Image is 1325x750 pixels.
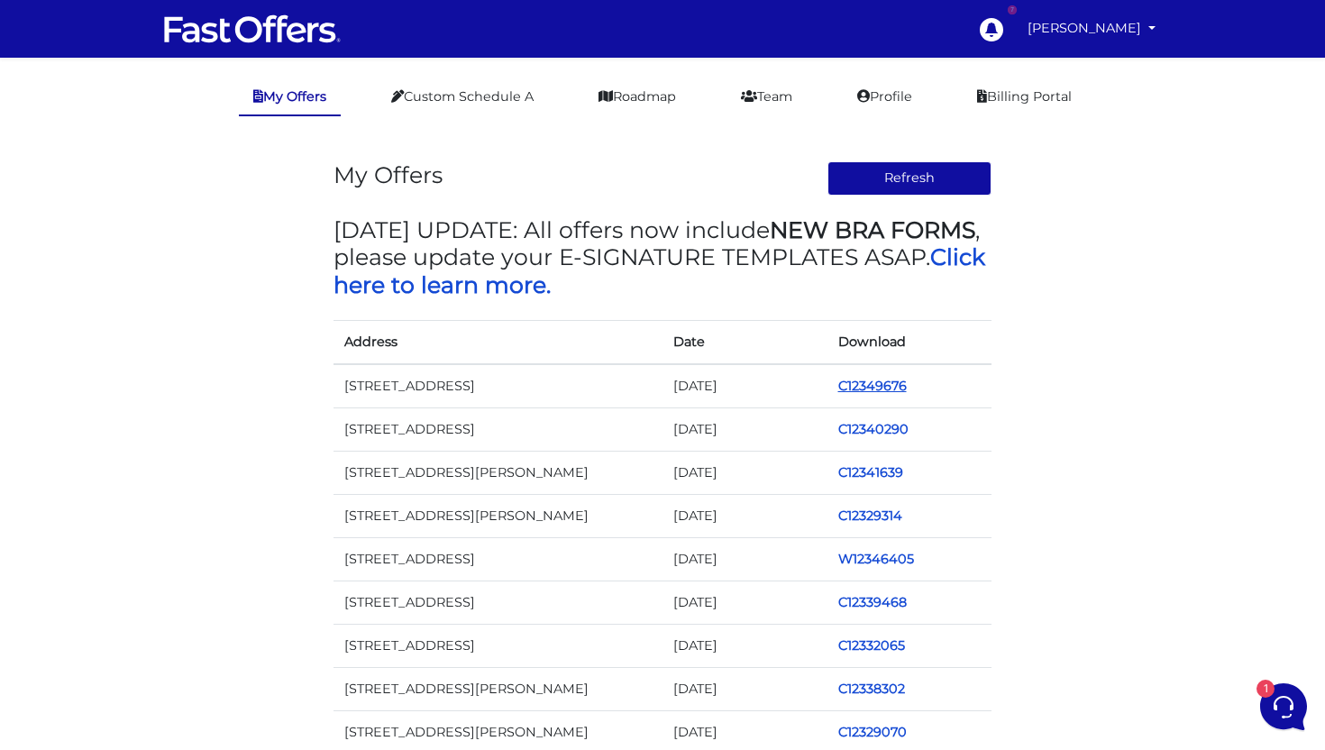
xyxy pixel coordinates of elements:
th: Address [334,320,662,364]
a: C12329314 [838,508,902,524]
span: 1 [180,577,193,590]
button: Start a Conversation [29,253,332,289]
td: [STREET_ADDRESS] [334,407,662,451]
h3: My Offers [334,161,443,188]
td: [STREET_ADDRESS] [334,581,662,625]
a: 7 [970,8,1011,50]
td: [STREET_ADDRESS] [334,364,662,408]
a: Team [726,79,807,114]
h2: Hello [PERSON_NAME] 👋 [14,14,303,72]
a: [PERSON_NAME] [1020,11,1163,46]
td: [DATE] [662,537,827,581]
h3: [DATE] UPDATE: All offers now include , please update your E-SIGNATURE TEMPLATES ASAP. [334,216,991,298]
a: Billing Portal [963,79,1086,114]
span: Your Conversations [29,101,146,115]
p: Messages [155,604,206,620]
td: [DATE] [662,451,827,494]
a: My Offers [239,79,341,116]
a: Custom Schedule A [377,79,548,114]
input: Search for an Article... [41,364,295,382]
button: Refresh [827,161,992,196]
td: [DATE] [662,581,827,625]
a: C12339468 [838,594,907,610]
td: [STREET_ADDRESS] [334,625,662,668]
iframe: Customerly Messenger Launcher [1256,680,1311,734]
a: C12332065 [838,637,905,654]
td: [DATE] [662,668,827,711]
button: 1Messages [125,579,236,620]
div: 7 [1006,4,1019,16]
p: Hi [PERSON_NAME], sorry about the delay, I've gone ahead and refunded you your last payment, and ... [76,221,286,239]
td: [STREET_ADDRESS][PERSON_NAME] [334,451,662,494]
td: [STREET_ADDRESS][PERSON_NAME] [334,494,662,537]
th: Download [827,320,992,364]
p: [DATE] [297,130,332,146]
a: Roadmap [584,79,690,114]
a: C12329070 [838,724,907,740]
img: dark [42,139,64,160]
span: Start a Conversation [130,264,252,279]
p: Help [279,604,303,620]
a: C12338302 [838,681,905,697]
a: Profile [843,79,927,114]
td: [DATE] [662,364,827,408]
td: [DATE] [662,407,827,451]
span: Find an Answer [29,325,123,340]
a: C12340290 [838,421,909,437]
a: See all [291,101,332,115]
p: You: Thanks! :) [76,151,286,169]
button: Home [14,579,125,620]
p: Home [54,604,85,620]
a: C12341639 [838,464,903,480]
span: Fast Offers Support [76,199,286,217]
a: Fast Offers SupportHi [PERSON_NAME], sorry about the delay, I've gone ahead and refunded you your... [22,192,339,246]
a: Click here to learn more. [334,243,985,297]
a: Fast OffersYou:Thanks! :)[DATE] [22,123,339,177]
a: W12346405 [838,551,914,567]
p: [DATE] [297,199,332,215]
img: dark [30,139,51,160]
a: Open Help Center [224,325,332,340]
td: [DATE] [662,625,827,668]
span: Fast Offers [76,130,286,148]
a: C12349676 [838,378,907,394]
strong: NEW BRA FORMS [770,216,975,243]
th: Date [662,320,827,364]
img: dark [29,201,65,237]
button: Help [235,579,346,620]
td: [STREET_ADDRESS][PERSON_NAME] [334,668,662,711]
td: [STREET_ADDRESS] [334,537,662,581]
td: [DATE] [662,494,827,537]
